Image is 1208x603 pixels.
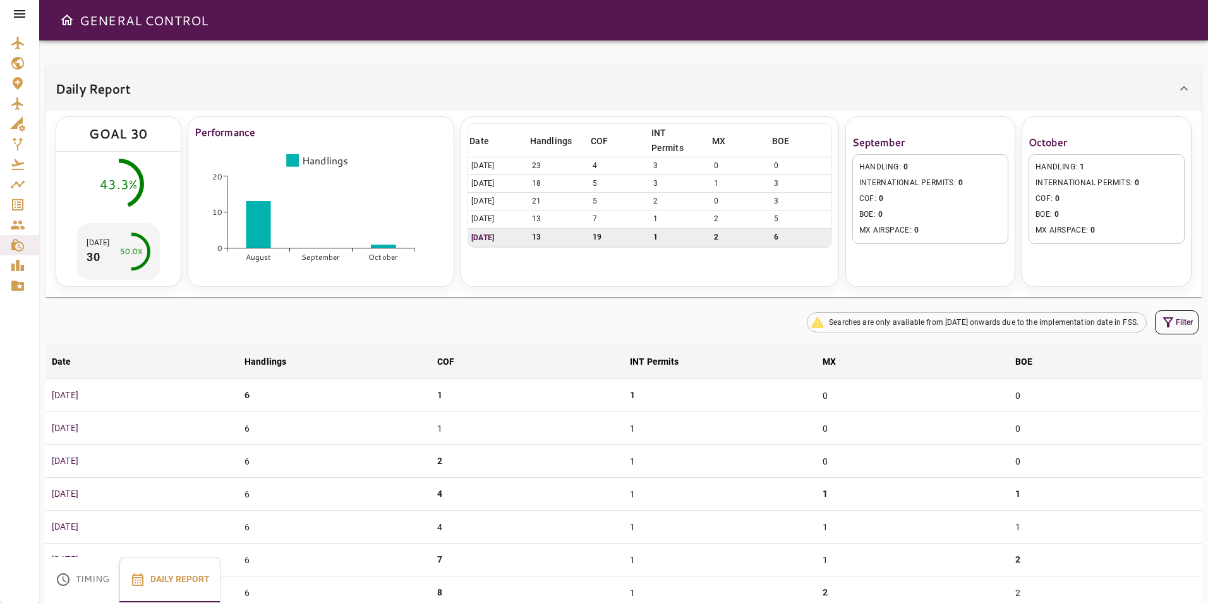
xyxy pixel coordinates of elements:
[52,354,88,369] span: Date
[100,174,137,193] div: 43.3%
[217,243,222,253] tspan: 0
[238,544,431,576] td: 6
[1009,445,1202,478] td: 0
[859,177,1001,190] span: INTERNATIONAL PERMITS :
[859,224,1001,237] span: MX AIRSPACE :
[80,10,208,30] h6: GENERAL CONTROL
[1015,354,1049,369] span: BOE
[468,193,529,210] td: [DATE]
[816,511,1009,544] td: 1
[471,232,526,243] p: [DATE]
[245,354,286,369] div: Handlings
[529,210,589,228] td: 13
[651,125,710,155] span: INT Permits
[212,207,222,217] tspan: 10
[823,487,828,501] p: 1
[530,133,572,149] div: Handlings
[437,487,442,501] p: 4
[437,553,442,566] p: 7
[711,157,771,175] td: 0
[591,133,608,149] div: COF
[903,162,908,171] span: 0
[589,228,650,247] td: 19
[711,210,771,228] td: 2
[1015,487,1020,501] p: 1
[816,412,1009,445] td: 0
[859,193,1001,205] span: COF :
[823,586,828,599] p: 2
[589,157,650,175] td: 4
[1054,210,1059,219] span: 0
[238,478,431,511] td: 6
[431,412,624,445] td: 1
[54,8,80,33] button: Open drawer
[823,354,852,369] span: MX
[245,389,250,402] p: 6
[651,125,693,155] div: INT Permits
[1029,133,1185,151] h6: October
[1036,224,1178,237] span: MX AIRSPACE :
[56,78,131,99] h6: Daily Report
[589,193,650,210] td: 5
[45,111,1202,297] div: Daily Report
[529,228,589,247] td: 13
[859,161,1001,174] span: HANDLING :
[52,354,71,369] div: Date
[1055,194,1060,203] span: 0
[630,354,679,369] div: INT Permits
[1080,162,1084,171] span: 1
[195,123,447,141] h6: Performance
[711,228,771,247] td: 2
[1009,412,1202,445] td: 0
[52,520,232,533] p: [DATE]
[650,193,711,210] td: 2
[878,210,883,219] span: 0
[89,123,148,144] div: GOAL 30
[238,445,431,478] td: 6
[821,317,1146,328] span: Searches are only available from [DATE] onwards due to the implementation date in FSS.
[437,454,442,468] p: 2
[771,157,831,175] td: 0
[87,237,109,248] p: [DATE]
[650,175,711,193] td: 3
[369,252,399,263] tspan: October
[589,210,650,228] td: 7
[119,557,220,602] button: Daily Report
[823,354,836,369] div: MX
[816,445,1009,478] td: 0
[1009,379,1202,412] td: 0
[914,226,919,234] span: 0
[624,445,816,478] td: 1
[45,557,119,602] button: Timing
[816,379,1009,412] td: 0
[859,209,1001,221] span: BOE :
[238,412,431,445] td: 6
[772,133,806,149] span: BOE
[302,252,341,263] tspan: September
[529,157,589,175] td: 23
[245,354,303,369] span: Handlings
[52,553,232,566] p: [DATE]
[650,228,711,247] td: 1
[650,210,711,228] td: 1
[712,133,725,149] div: MX
[624,412,816,445] td: 1
[530,133,588,149] span: Handlings
[52,487,232,501] p: [DATE]
[1135,178,1139,187] span: 0
[246,252,272,263] tspan: August
[852,133,1008,151] h6: September
[469,133,505,149] span: Date
[1009,511,1202,544] td: 1
[650,157,711,175] td: 3
[437,586,442,599] p: 8
[1036,209,1178,221] span: BOE :
[1036,193,1178,205] span: COF :
[120,246,143,257] div: 50.0%
[589,175,650,193] td: 5
[630,389,635,402] p: 1
[624,478,816,511] td: 1
[302,154,348,167] tspan: Handlings
[87,248,109,265] p: 30
[238,511,431,544] td: 6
